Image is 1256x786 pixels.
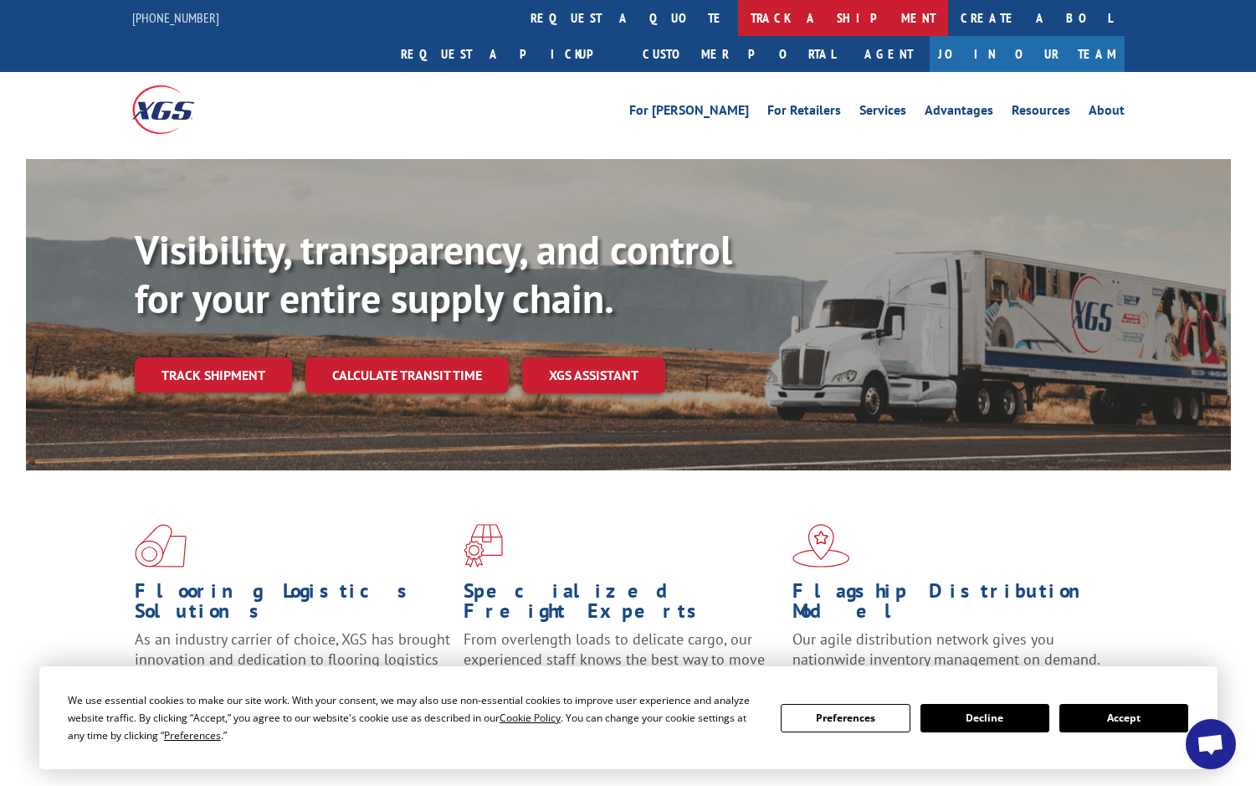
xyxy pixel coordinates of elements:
[388,36,630,72] a: Request a pickup
[848,36,930,72] a: Agent
[39,666,1218,769] div: Cookie Consent Prompt
[135,223,732,324] b: Visibility, transparency, and control for your entire supply chain.
[132,9,219,26] a: [PHONE_NUMBER]
[792,629,1100,669] span: Our agile distribution network gives you nationwide inventory management on demand.
[1186,719,1236,769] div: Open chat
[464,524,503,568] img: xgs-icon-focused-on-flooring-red
[305,357,509,393] a: Calculate transit time
[925,104,993,122] a: Advantages
[1059,704,1188,732] button: Accept
[135,357,292,393] a: Track shipment
[792,581,1109,629] h1: Flagship Distribution Model
[1089,104,1125,122] a: About
[859,104,906,122] a: Services
[920,704,1049,732] button: Decline
[1012,104,1070,122] a: Resources
[792,524,850,568] img: xgs-icon-flagship-distribution-model-red
[135,629,450,689] span: As an industry carrier of choice, XGS has brought innovation and dedication to flooring logistics...
[135,524,187,568] img: xgs-icon-total-supply-chain-intelligence-red
[781,704,910,732] button: Preferences
[630,36,848,72] a: Customer Portal
[164,728,221,742] span: Preferences
[629,104,749,122] a: For [PERSON_NAME]
[68,691,761,744] div: We use essential cookies to make our site work. With your consent, we may also use non-essential ...
[464,629,780,704] p: From overlength loads to delicate cargo, our experienced staff knows the best way to move your fr...
[464,581,780,629] h1: Specialized Freight Experts
[135,581,451,629] h1: Flooring Logistics Solutions
[767,104,841,122] a: For Retailers
[500,711,561,725] span: Cookie Policy
[522,357,665,393] a: XGS ASSISTANT
[930,36,1125,72] a: Join Our Team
